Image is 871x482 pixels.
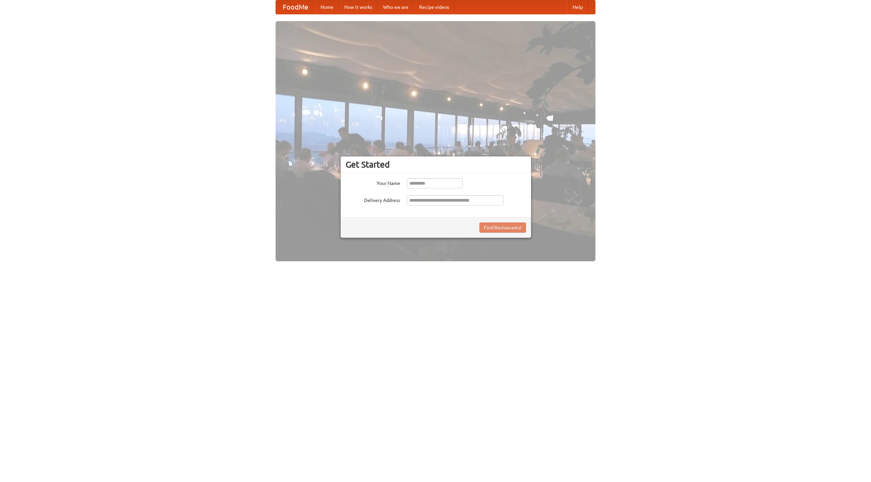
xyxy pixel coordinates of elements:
a: Help [567,0,588,14]
a: Who we are [378,0,414,14]
label: Your Name [346,178,400,187]
label: Delivery Address [346,195,400,204]
a: Recipe videos [414,0,455,14]
a: How it works [339,0,378,14]
button: Find Restaurants! [479,222,526,233]
a: FoodMe [276,0,315,14]
h3: Get Started [346,159,526,170]
a: Home [315,0,339,14]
